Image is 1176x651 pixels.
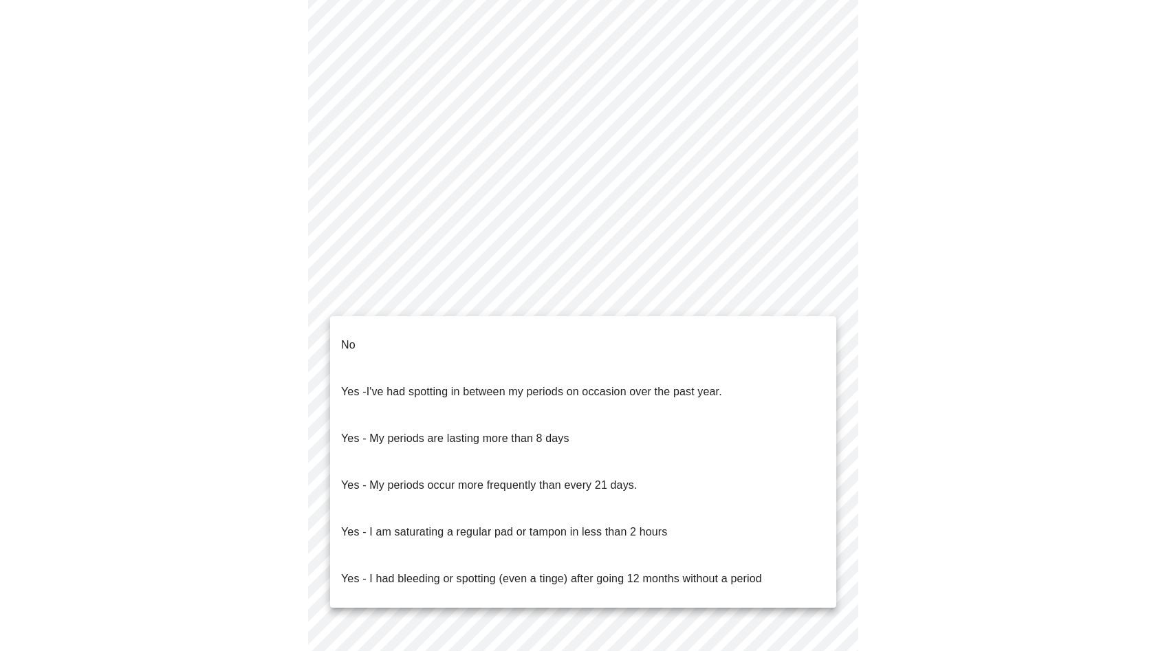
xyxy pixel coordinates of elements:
p: No [341,337,356,353]
span: I've had spotting in between my periods on occasion over the past year. [367,386,722,397]
p: Yes - [341,384,722,400]
p: Yes - I am saturating a regular pad or tampon in less than 2 hours [341,524,667,540]
p: Yes - I had bleeding or spotting (even a tinge) after going 12 months without a period [341,571,762,587]
p: Yes - My periods occur more frequently than every 21 days. [341,477,638,494]
p: Yes - My periods are lasting more than 8 days [341,430,569,447]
